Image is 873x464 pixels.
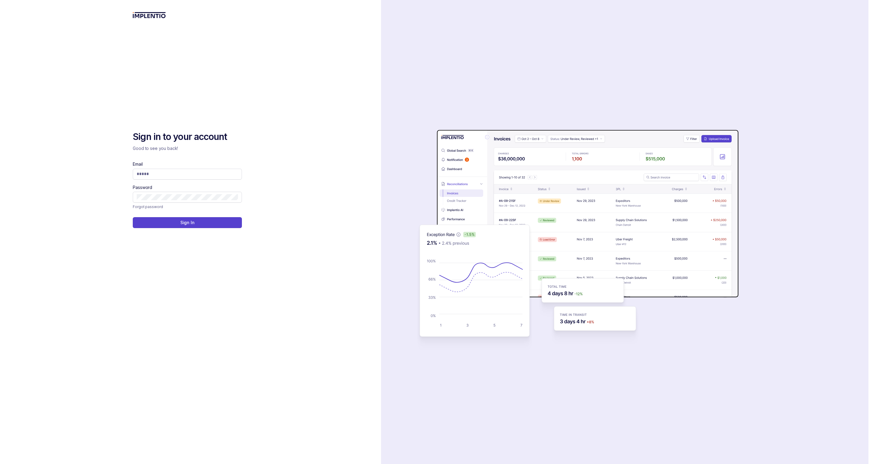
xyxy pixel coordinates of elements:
[133,131,242,143] h2: Sign in to your account
[133,161,142,167] label: Email
[133,204,163,210] p: Forgot password
[133,217,242,228] button: Sign In
[133,145,242,151] p: Good to see you back!
[398,111,741,353] img: signin-background.svg
[133,204,163,210] a: Link Forgot password
[133,184,152,191] label: Password
[180,220,195,226] p: Sign In
[133,12,166,18] img: logo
